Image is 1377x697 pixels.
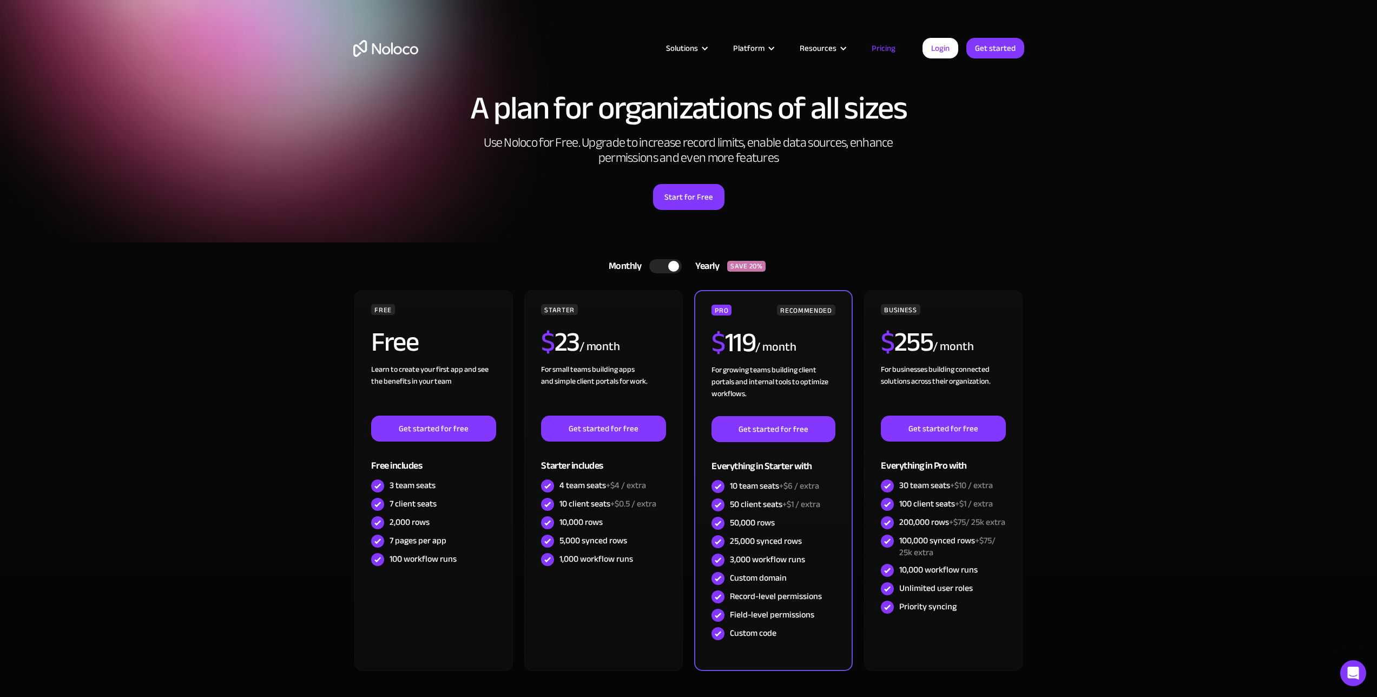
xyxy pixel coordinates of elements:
span: $ [881,317,894,367]
span: +$4 / extra [606,477,646,494]
span: +$6 / extra [779,478,819,494]
div: Record-level permissions [730,590,822,602]
div: / month [755,339,796,356]
div: 10,000 workflow runs [899,564,978,576]
div: 200,000 rows [899,516,1005,528]
div: Yearly [682,258,727,274]
div: 4 team seats [559,479,646,491]
div: For growing teams building client portals and internal tools to optimize workflows. [711,364,835,416]
div: RECOMMENDED [777,305,835,315]
a: Get started for free [541,416,666,442]
div: 100 workflow runs [390,553,457,565]
div: 5,000 synced rows [559,535,627,547]
div: Custom domain [730,572,787,584]
span: +$1 / extra [782,496,820,512]
div: PRO [711,305,732,315]
a: home [353,40,418,57]
h1: A plan for organizations of all sizes [353,92,1024,124]
div: 25,000 synced rows [730,535,802,547]
div: Priority syncing [899,601,957,613]
div: 3,000 workflow runs [730,554,805,566]
div: 7 pages per app [390,535,446,547]
a: Get started [966,38,1024,58]
a: Get started for free [711,416,835,442]
div: Free includes [371,442,496,477]
a: Pricing [858,41,909,55]
div: Monthly [595,258,650,274]
div: 50 client seats [730,498,820,510]
div: 3 team seats [390,479,436,491]
div: For businesses building connected solutions across their organization. ‍ [881,364,1005,416]
div: 10,000 rows [559,516,603,528]
div: For small teams building apps and simple client portals for work. ‍ [541,364,666,416]
div: / month [579,338,620,356]
div: FREE [371,304,395,315]
a: Login [923,38,958,58]
div: Solutions [666,41,698,55]
span: +$0.5 / extra [610,496,656,512]
div: SAVE 20% [727,261,766,272]
div: 30 team seats [899,479,993,491]
div: Platform [720,41,786,55]
span: $ [541,317,555,367]
span: +$10 / extra [950,477,993,494]
a: Get started for free [881,416,1005,442]
div: Everything in Starter with [711,442,835,477]
h2: 255 [881,328,933,356]
div: 100 client seats [899,498,993,510]
div: STARTER [541,304,577,315]
div: 10 client seats [559,498,656,510]
span: $ [711,317,725,368]
div: 1,000 workflow runs [559,553,633,565]
div: Starter includes [541,442,666,477]
div: 2,000 rows [390,516,430,528]
div: Field-level permissions [730,609,814,621]
div: Unlimited user roles [899,582,973,594]
span: +$1 / extra [955,496,993,512]
div: Resources [800,41,836,55]
div: Resources [786,41,858,55]
h2: 23 [541,328,579,356]
div: Solutions [653,41,720,55]
div: BUSINESS [881,304,920,315]
span: +$75/ 25k extra [949,514,1005,530]
div: 100,000 synced rows [899,535,1005,558]
div: Everything in Pro with [881,442,1005,477]
div: / month [933,338,973,356]
div: Platform [733,41,765,55]
h2: 119 [711,329,755,356]
div: 10 team seats [730,480,819,492]
h2: Free [371,328,418,356]
div: 7 client seats [390,498,437,510]
span: +$75/ 25k extra [899,532,996,561]
a: Start for Free [653,184,724,210]
div: Custom code [730,627,776,639]
div: Open Intercom Messenger [1340,660,1366,686]
a: Get started for free [371,416,496,442]
h2: Use Noloco for Free. Upgrade to increase record limits, enable data sources, enhance permissions ... [472,135,905,166]
div: 50,000 rows [730,517,775,529]
div: Learn to create your first app and see the benefits in your team ‍ [371,364,496,416]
